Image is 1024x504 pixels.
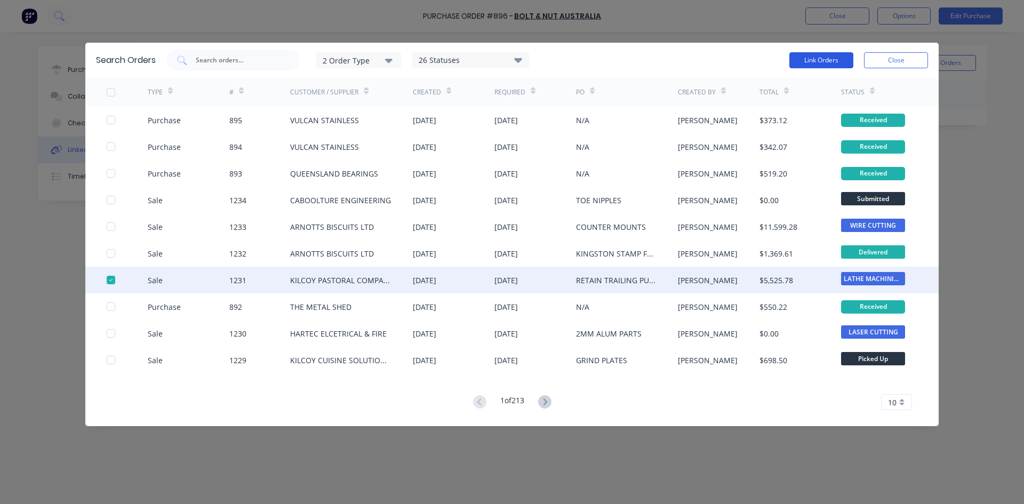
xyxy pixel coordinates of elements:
[494,115,518,126] div: [DATE]
[841,245,905,259] span: Delivered
[148,275,163,286] div: Sale
[678,115,738,126] div: [PERSON_NAME]
[576,301,589,313] div: N/A
[500,395,524,410] div: 1 of 213
[290,328,387,339] div: HARTEC ELCETRICAL & FIRE
[148,328,163,339] div: Sale
[494,328,518,339] div: [DATE]
[413,141,436,153] div: [DATE]
[576,248,657,259] div: KINGSTON STAMP FOOT
[148,355,163,366] div: Sale
[290,248,374,259] div: ARNOTTS BISCUITS LTD
[678,168,738,179] div: [PERSON_NAME]
[229,168,242,179] div: 893
[759,168,787,179] div: $519.20
[290,168,378,179] div: QUEENSLAND BEARINGS
[96,54,156,67] div: Search Orders
[841,167,905,180] div: Received
[576,141,589,153] div: N/A
[148,301,181,313] div: Purchase
[678,248,738,259] div: [PERSON_NAME]
[413,301,436,313] div: [DATE]
[494,221,518,233] div: [DATE]
[323,54,394,66] div: 2 Order Type
[576,328,642,339] div: 2MM ALUM PARTS
[494,195,518,206] div: [DATE]
[413,87,441,97] div: Created
[148,87,163,97] div: TYPE
[759,141,787,153] div: $342.07
[759,275,793,286] div: $5,525.78
[576,195,621,206] div: TOE NIPPLES
[148,221,163,233] div: Sale
[494,168,518,179] div: [DATE]
[148,195,163,206] div: Sale
[413,275,436,286] div: [DATE]
[195,55,283,66] input: Search orders...
[290,195,391,206] div: CABOOLTURE ENGINEERING
[576,275,657,286] div: RETAIN TRAILING PUSHER ASSEMBLY
[759,195,779,206] div: $0.00
[678,87,716,97] div: Created By
[290,87,358,97] div: Customer / Supplier
[841,87,865,97] div: Status
[290,141,359,153] div: VULCAN STAINLESS
[576,115,589,126] div: N/A
[229,301,242,313] div: 892
[316,52,401,68] button: 2 Order Type
[413,328,436,339] div: [DATE]
[494,355,518,366] div: [DATE]
[229,275,246,286] div: 1231
[759,248,793,259] div: $1,369.61
[148,248,163,259] div: Sale
[290,355,391,366] div: KILCOY CUISINE SOLUTIONS PTY LTD
[229,115,242,126] div: 895
[678,355,738,366] div: [PERSON_NAME]
[229,87,234,97] div: #
[229,355,246,366] div: 1229
[290,275,391,286] div: KILCOY PASTORAL COMPANY LIMITED
[678,221,738,233] div: [PERSON_NAME]
[841,300,905,314] div: Received
[759,328,779,339] div: $0.00
[888,397,897,408] span: 10
[841,272,905,285] span: LATHE MACHINING
[494,141,518,153] div: [DATE]
[413,195,436,206] div: [DATE]
[789,52,853,68] button: Link Orders
[413,221,436,233] div: [DATE]
[229,141,242,153] div: 894
[229,248,246,259] div: 1232
[148,168,181,179] div: Purchase
[412,54,529,66] div: 26 Statuses
[841,219,905,232] span: WIRE CUTTING
[678,301,738,313] div: [PERSON_NAME]
[576,87,585,97] div: PO
[148,141,181,153] div: Purchase
[841,192,905,205] span: Submitted
[759,115,787,126] div: $373.12
[494,301,518,313] div: [DATE]
[759,87,779,97] div: Total
[759,355,787,366] div: $698.50
[678,328,738,339] div: [PERSON_NAME]
[841,140,905,154] div: Received
[413,355,436,366] div: [DATE]
[413,168,436,179] div: [DATE]
[413,248,436,259] div: [DATE]
[759,221,797,233] div: $11,599.28
[413,115,436,126] div: [DATE]
[290,221,374,233] div: ARNOTTS BISCUITS LTD
[494,275,518,286] div: [DATE]
[841,325,905,339] span: LASER CUTTING
[290,301,351,313] div: THE METAL SHED
[841,352,905,365] span: Picked Up
[229,195,246,206] div: 1234
[290,115,359,126] div: VULCAN STAINLESS
[678,195,738,206] div: [PERSON_NAME]
[576,355,627,366] div: GRIND PLATES
[494,248,518,259] div: [DATE]
[229,328,246,339] div: 1230
[576,168,589,179] div: N/A
[229,221,246,233] div: 1233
